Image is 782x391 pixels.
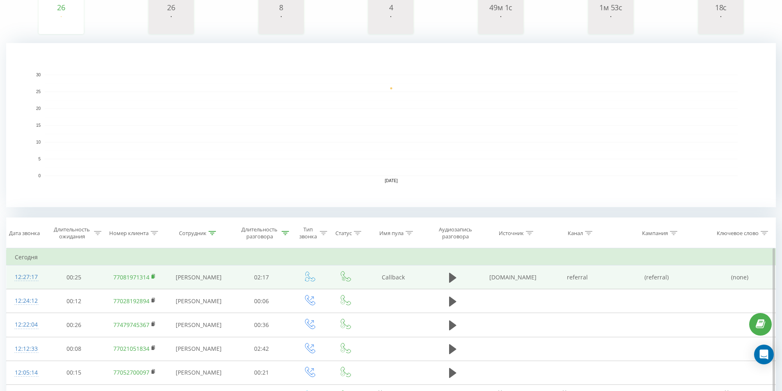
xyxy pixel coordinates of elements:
[36,123,41,128] text: 15
[52,226,92,240] div: Длительность ожидания
[44,289,104,313] td: 00:12
[179,230,206,237] div: Сотрудник
[700,11,741,36] svg: A chart.
[165,265,232,289] td: [PERSON_NAME]
[6,43,776,207] svg: A chart.
[113,297,149,305] a: 77028192894
[36,73,41,77] text: 30
[370,3,411,11] div: 4
[38,174,41,178] text: 0
[36,106,41,111] text: 20
[590,11,631,36] svg: A chart.
[15,269,36,285] div: 12:27:17
[165,313,232,337] td: [PERSON_NAME]
[165,361,232,384] td: [PERSON_NAME]
[717,230,759,237] div: Ключевое слово
[700,3,741,11] div: 18с
[642,230,668,237] div: Кампания
[704,265,775,289] td: (none)
[379,230,404,237] div: Имя пула
[754,345,774,364] div: Open Intercom Messenger
[15,341,36,357] div: 12:12:33
[239,226,280,240] div: Длительность разговора
[9,230,40,237] div: Дата звонка
[41,3,82,11] div: 26
[36,89,41,94] text: 25
[232,265,291,289] td: 02:17
[15,293,36,309] div: 12:24:12
[165,337,232,361] td: [PERSON_NAME]
[38,157,41,161] text: 5
[151,3,192,11] div: 26
[370,11,411,36] svg: A chart.
[151,11,192,36] svg: A chart.
[232,337,291,361] td: 02:42
[44,337,104,361] td: 00:08
[480,11,521,36] svg: A chart.
[44,313,104,337] td: 00:26
[15,365,36,381] div: 12:05:14
[590,3,631,11] div: 1м 53с
[261,11,302,36] svg: A chart.
[44,265,104,289] td: 00:25
[545,265,609,289] td: referral
[41,11,82,36] svg: A chart.
[481,265,545,289] td: [DOMAIN_NAME]
[431,226,479,240] div: Аудиозапись разговора
[7,249,776,265] td: Сегодня
[113,345,149,352] a: 77021051834
[15,317,36,333] div: 12:22:04
[480,3,521,11] div: 49м 1с
[568,230,583,237] div: Канал
[232,289,291,313] td: 00:06
[113,368,149,376] a: 77052700097
[109,230,149,237] div: Номер клиента
[499,230,524,237] div: Источник
[232,313,291,337] td: 00:36
[335,230,352,237] div: Статус
[385,178,398,183] text: [DATE]
[362,265,424,289] td: Callback
[165,289,232,313] td: [PERSON_NAME]
[36,140,41,144] text: 10
[113,321,149,329] a: 77479745367
[298,226,318,240] div: Тип звонка
[261,3,302,11] div: 8
[232,361,291,384] td: 00:21
[113,273,149,281] a: 77081971314
[44,361,104,384] td: 00:15
[609,265,704,289] td: (referral)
